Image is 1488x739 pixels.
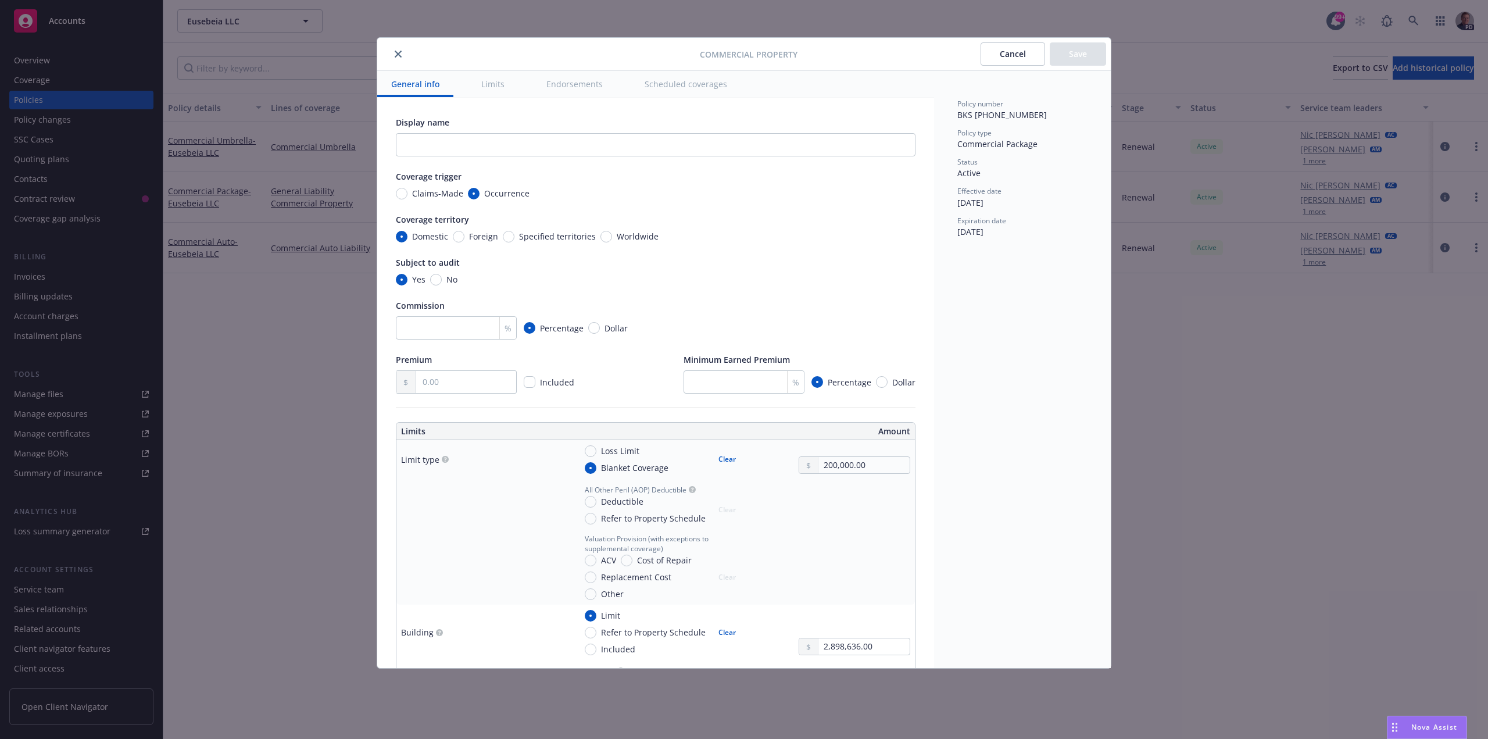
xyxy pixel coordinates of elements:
[585,462,596,474] input: Blanket Coverage
[792,376,799,388] span: %
[601,643,635,655] span: Included
[585,513,596,524] input: Refer to Property Schedule
[957,226,983,237] span: [DATE]
[601,445,639,457] span: Loss Limit
[519,230,596,242] span: Specified territories
[453,231,464,242] input: Foreign
[600,231,612,242] input: Worldwide
[601,626,706,638] span: Refer to Property Schedule
[621,555,632,566] input: Cost of Repair
[585,627,596,638] input: Refer to Property Schedule
[957,99,1003,109] span: Policy number
[604,322,628,334] span: Dollar
[396,423,604,440] th: Limits
[532,71,617,97] button: Endorsements
[585,610,596,622] input: Limit
[585,534,743,554] span: Valuation Provision (with exceptions to supplemental coverage)
[601,462,668,474] span: Blanket Coverage
[585,588,596,600] input: Other
[505,322,512,334] span: %
[957,109,1047,120] span: BKS [PHONE_NUMBER]
[957,128,992,138] span: Policy type
[818,457,910,473] input: 0.00
[818,638,910,655] input: 0.00
[412,230,448,242] span: Domestic
[484,187,530,199] span: Occurrence
[617,230,659,242] span: Worldwide
[585,644,596,655] input: Included
[412,273,425,285] span: Yes
[892,376,915,388] span: Dollar
[1387,716,1467,739] button: Nova Assist
[957,138,1038,149] span: Commercial Package
[585,555,596,566] input: ACV
[540,377,574,388] span: Included
[585,496,596,508] input: Deductible
[601,554,616,566] span: ACV
[401,626,434,638] div: Building
[981,42,1045,66] button: Cancel
[391,47,405,61] button: close
[396,354,432,365] span: Premium
[467,71,518,97] button: Limits
[524,322,535,334] input: Percentage
[588,322,600,334] input: Dollar
[957,167,981,178] span: Active
[1387,716,1402,738] div: Drag to move
[396,117,449,128] span: Display name
[468,188,480,199] input: Occurrence
[416,371,516,393] input: 0.00
[876,376,888,388] input: Dollar
[957,216,1006,226] span: Expiration date
[401,454,439,466] div: Limit type
[601,495,643,508] span: Deductible
[396,257,460,268] span: Subject to audit
[1411,722,1457,732] span: Nova Assist
[430,274,442,285] input: No
[637,554,692,566] span: Cost of Repair
[585,572,596,583] input: Replacement Cost
[469,230,498,242] span: Foreign
[711,451,743,467] button: Clear
[412,187,463,199] span: Claims-Made
[700,48,797,60] span: Commercial Property
[396,214,469,225] span: Coverage territory
[503,231,514,242] input: Specified territories
[396,274,407,285] input: Yes
[585,485,686,495] span: All Other Peril (AOP) Deductible
[811,376,823,388] input: Percentage
[711,624,743,641] button: Clear
[957,197,983,208] span: [DATE]
[446,273,457,285] span: No
[396,188,407,199] input: Claims-Made
[396,171,462,182] span: Coverage trigger
[540,322,584,334] span: Percentage
[396,300,445,311] span: Commission
[601,588,624,600] span: Other
[601,609,620,622] span: Limit
[684,354,790,365] span: Minimum Earned Premium
[631,71,741,97] button: Scheduled coverages
[585,445,596,457] input: Loss Limit
[396,231,407,242] input: Domestic
[828,376,871,388] span: Percentage
[601,512,706,524] span: Refer to Property Schedule
[377,71,453,97] button: General info
[585,666,615,676] span: Valuation
[957,186,1001,196] span: Effective date
[957,157,978,167] span: Status
[661,423,915,440] th: Amount
[601,571,671,583] span: Replacement Cost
